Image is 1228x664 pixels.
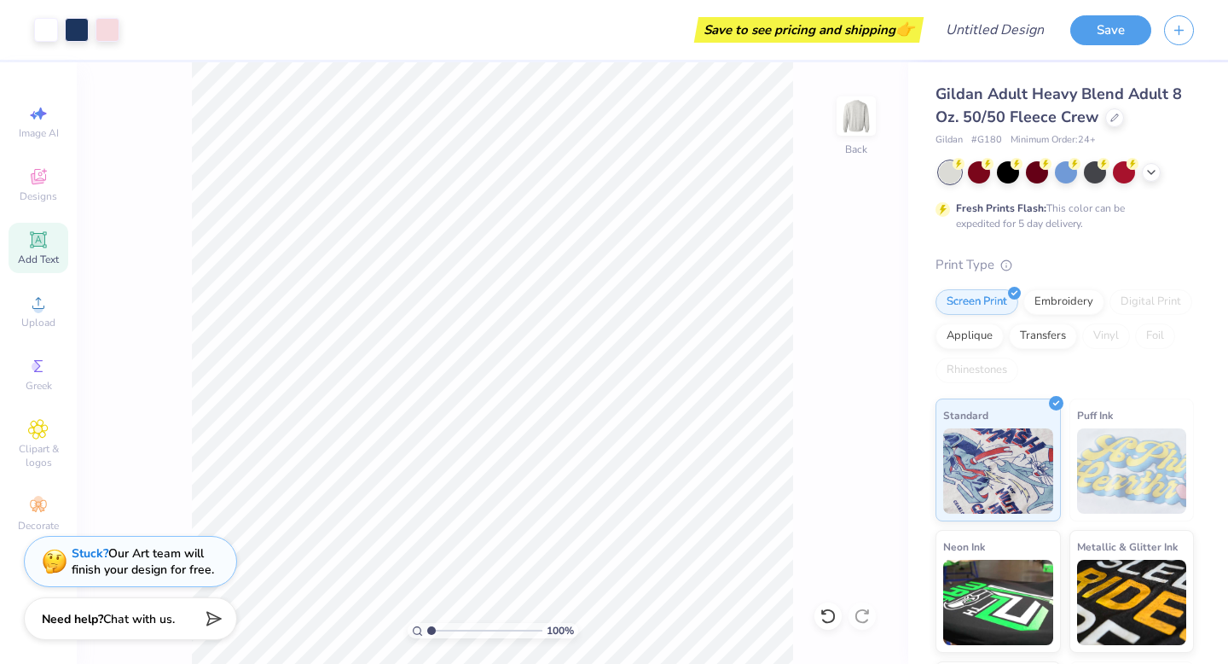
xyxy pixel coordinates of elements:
span: Metallic & Glitter Ink [1077,538,1178,556]
img: Puff Ink [1077,428,1187,514]
span: Decorate [18,519,59,533]
input: Untitled Design [932,13,1057,47]
span: 👉 [895,19,914,39]
span: Upload [21,316,55,329]
div: Vinyl [1082,323,1130,349]
span: Image AI [19,126,59,140]
span: Minimum Order: 24 + [1011,133,1096,148]
span: Designs [20,189,57,203]
div: Save to see pricing and shipping [698,17,919,43]
span: # G180 [971,133,1002,148]
span: Standard [943,406,988,424]
span: Puff Ink [1077,406,1113,424]
span: Clipart & logos [9,442,68,469]
div: Back [845,142,867,157]
span: Gildan Adult Heavy Blend Adult 8 Oz. 50/50 Fleece Crew [935,84,1182,127]
div: Print Type [935,255,1194,275]
span: Chat with us. [103,611,175,627]
div: Our Art team will finish your design for free. [72,545,214,578]
span: Greek [26,379,52,393]
strong: Fresh Prints Flash: [956,201,1046,215]
div: Embroidery [1023,289,1104,315]
div: This color can be expedited for 5 day delivery. [956,201,1166,231]
strong: Stuck? [72,545,108,562]
span: Gildan [935,133,963,148]
strong: Need help? [42,611,103,627]
div: Digital Print [1109,289,1192,315]
button: Save [1070,15,1151,45]
div: Screen Print [935,289,1018,315]
span: 100 % [547,623,574,638]
div: Transfers [1009,323,1077,349]
div: Rhinestones [935,358,1018,383]
div: Applique [935,323,1004,349]
div: Foil [1135,323,1175,349]
img: Neon Ink [943,560,1053,645]
img: Standard [943,428,1053,514]
span: Add Text [18,253,59,266]
span: Neon Ink [943,538,985,556]
img: Metallic & Glitter Ink [1077,560,1187,645]
img: Back [839,99,873,133]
